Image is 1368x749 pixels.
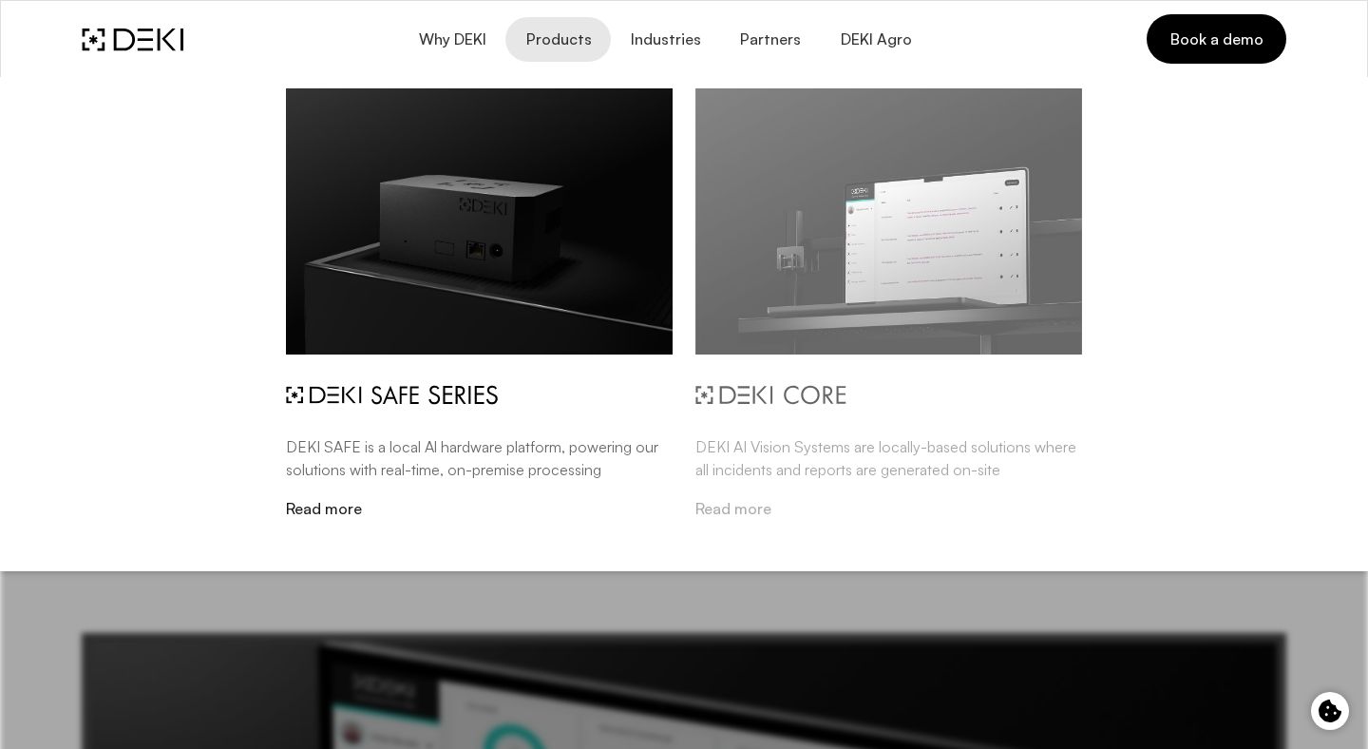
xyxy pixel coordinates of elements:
[505,17,610,62] button: Products
[695,435,1082,481] p: DEKI AI Vision Systems are locally-based solutions where all incidents and reports are generated ...
[286,435,673,481] p: DEKI SAFE is a local Al hardware platform, powering our solutions with real-time, on-premise proc...
[286,88,673,518] a: DEKI SAFE is a local Al hardware platform, powering our solutions with real-time, on-premise proc...
[524,30,591,48] span: Products
[839,30,911,48] span: DEKI Agro
[739,30,801,48] span: Partners
[286,88,673,355] img: deki-safe-menu.CJ5BZnBs.jpg
[695,88,1082,355] img: deki-software-menu.ubbYBXZk.jpg
[1169,29,1263,49] span: Book a demo
[1311,692,1349,730] button: Cookie control
[1147,14,1286,64] a: Book a demo
[820,17,930,62] a: DEKI Agro
[695,88,1082,518] a: DEKI AI Vision Systems are locally-based solutions where all incidents and reports are generated ...
[418,30,486,48] span: Why DEKI
[695,500,1082,518] a: Read more
[399,17,505,62] button: Why DEKI
[286,385,497,405] img: deki-safe-series-menu.CU09mGbr.svg
[611,17,720,62] button: Industries
[720,17,820,62] a: Partners
[286,500,673,518] a: Read more
[82,28,183,51] img: DEKI Logo
[695,385,846,405] img: svg%3e
[630,30,701,48] span: Industries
